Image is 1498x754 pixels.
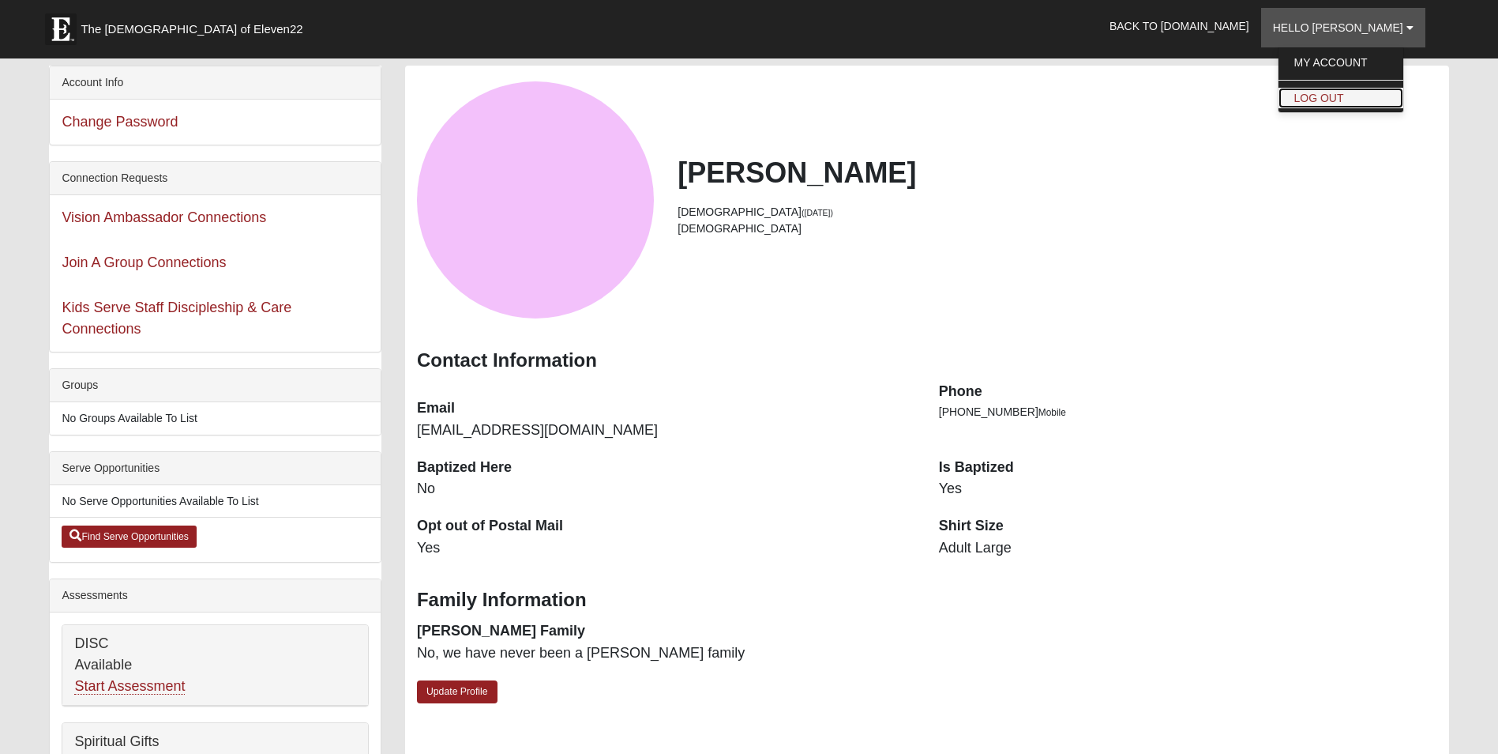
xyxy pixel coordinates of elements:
a: Find Serve Opportunities [62,526,197,548]
a: Vision Ambassador Connections [62,209,266,225]
a: Back to [DOMAIN_NAME] [1098,6,1261,46]
a: My Account [1278,52,1403,73]
span: Mobile [1038,407,1066,418]
dt: Is Baptized [939,458,1437,478]
dt: Shirt Size [939,516,1437,537]
dd: [EMAIL_ADDRESS][DOMAIN_NAME] [417,420,915,441]
li: [PHONE_NUMBER] [939,404,1437,420]
small: ([DATE]) [802,208,833,217]
a: Start Assessment [74,678,185,695]
div: Connection Requests [50,162,381,195]
a: Join A Group Connections [62,254,226,270]
dt: Baptized Here [417,458,915,478]
span: Hello [PERSON_NAME] [1273,21,1403,34]
dd: Yes [417,538,915,559]
dd: Adult Large [939,538,1437,559]
a: View Fullsize Photo [417,81,654,319]
dd: No [417,479,915,500]
h3: Family Information [417,589,1437,612]
dt: [PERSON_NAME] Family [417,621,915,642]
li: [DEMOGRAPHIC_DATA] [678,221,1436,237]
dt: Email [417,398,915,419]
li: No Serve Opportunities Available To List [50,485,381,518]
a: Kids Serve Staff Discipleship & Care Connections [62,300,291,337]
div: Serve Opportunities [50,452,381,485]
dd: Yes [939,479,1437,500]
span: The [DEMOGRAPHIC_DATA] of Eleven22 [81,21,302,37]
dt: Opt out of Postal Mail [417,516,915,537]
h2: [PERSON_NAME] [678,156,1436,190]
li: [DEMOGRAPHIC_DATA] [678,204,1436,221]
dt: Phone [939,382,1437,402]
h3: Contact Information [417,349,1437,372]
dd: No, we have never been a [PERSON_NAME] family [417,643,915,664]
a: Log Out [1278,88,1403,108]
a: Change Password [62,114,178,130]
div: Groups [50,369,381,402]
img: Eleven22 logo [45,13,77,45]
a: Update Profile [417,680,497,703]
a: Hello [PERSON_NAME] [1261,8,1425,47]
div: Assessments [50,579,381,613]
div: DISC Available [62,625,368,706]
div: Account Info [50,66,381,100]
a: The [DEMOGRAPHIC_DATA] of Eleven22 [37,6,353,45]
li: No Groups Available To List [50,402,381,435]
